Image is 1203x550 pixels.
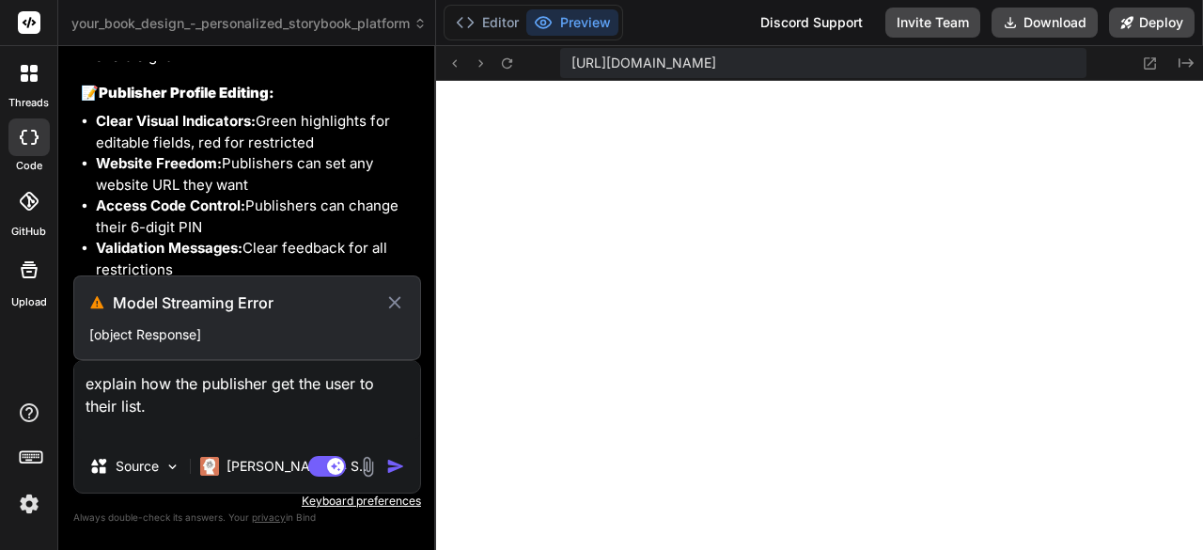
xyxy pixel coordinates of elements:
li: Clear feedback for all restrictions [96,238,417,280]
strong: Clear Visual Indicators: [96,112,256,130]
button: Preview [526,9,618,36]
span: privacy [252,511,286,523]
li: Publishers can change their 6-digit PIN [96,196,417,238]
strong: Publisher Profile Editing: [99,84,274,102]
img: icon [386,457,405,476]
img: attachment [357,456,379,478]
button: Deploy [1109,8,1195,38]
span: [URL][DOMAIN_NAME] [571,54,716,72]
label: code [16,158,42,174]
h3: Model Streaming Error [113,291,384,314]
label: GitHub [11,224,46,240]
textarea: explain how the publisher get the user to their list. [74,361,420,440]
iframe: Preview [436,81,1203,550]
button: Editor [448,9,526,36]
button: Download [992,8,1098,38]
p: [PERSON_NAME] 4 S.. [227,457,367,476]
li: Publishers can set any website URL they want [96,153,417,196]
label: threads [8,95,49,111]
img: Claude 4 Sonnet [200,457,219,476]
p: Always double-check its answers. Your in Bind [73,509,421,526]
li: Green highlights for editable fields, red for restricted [96,111,417,153]
label: Upload [11,294,47,310]
img: settings [13,488,45,520]
strong: Website Freedom: [96,154,222,172]
span: your_book_design_-_personalized_storybook_platform [71,14,427,33]
h3: 📝 [81,83,417,104]
strong: Access Code Control: [96,196,245,214]
p: Keyboard preferences [73,494,421,509]
p: Source [116,457,159,476]
strong: Validation Messages: [96,239,242,257]
p: [object Response] [89,325,405,344]
div: Discord Support [749,8,874,38]
img: Pick Models [164,459,180,475]
button: Invite Team [885,8,980,38]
